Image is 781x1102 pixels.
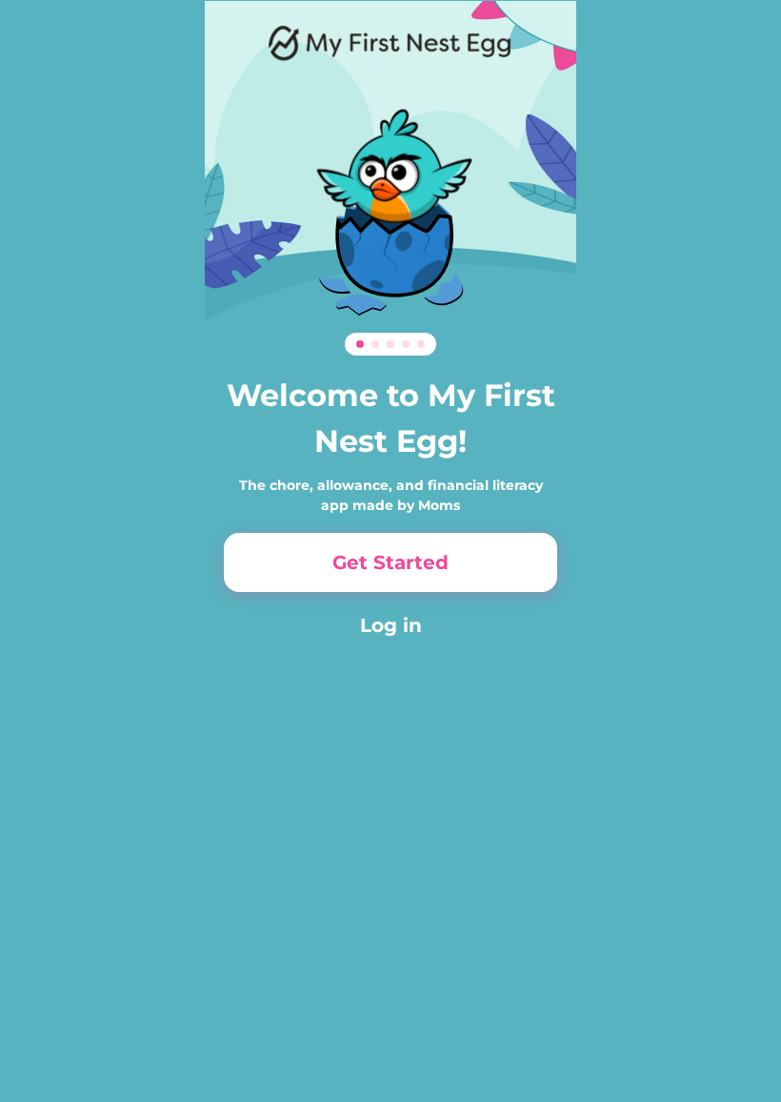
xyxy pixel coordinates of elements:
h3: Welcome to My First Nest Egg! [224,373,557,464]
div: The chore, allowance, and financial literacy app made by Moms [224,476,557,516]
button: Get Started [224,533,557,592]
button: Log in [224,611,557,640]
img: Dino.svg [272,79,509,316]
img: Logo.png [269,24,512,62]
